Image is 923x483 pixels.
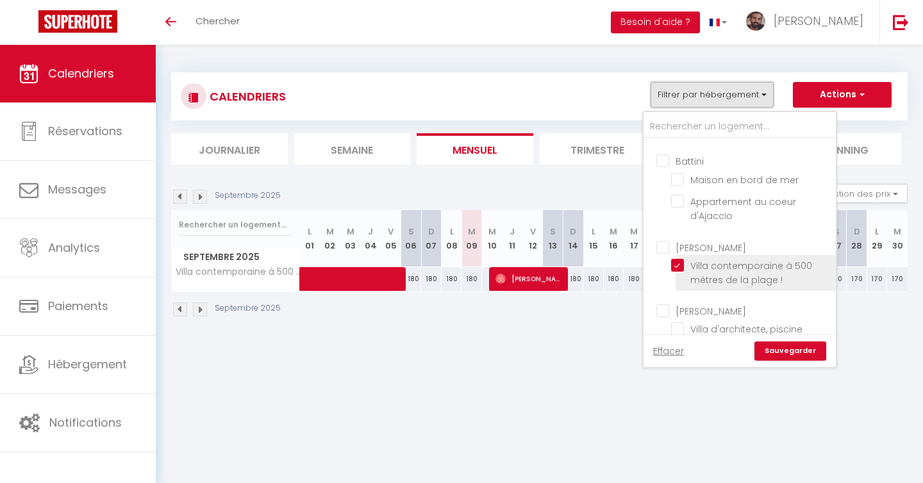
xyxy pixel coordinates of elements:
div: 180 [462,267,482,291]
button: Ouvrir le widget de chat LiveChat [10,5,49,44]
abbr: S [408,225,414,238]
a: Effacer [653,344,684,358]
abbr: L [875,225,879,238]
div: 180 [624,267,644,291]
th: 30 [887,210,908,267]
div: 170 [867,267,888,291]
th: 13 [543,210,563,267]
abbr: M [347,225,354,238]
th: 11 [503,210,523,267]
input: Rechercher un logement... [644,115,836,138]
abbr: L [592,225,595,238]
li: Trimestre [540,133,656,165]
div: 170 [847,267,867,291]
abbr: L [450,225,454,238]
span: Analytics [48,240,100,256]
abbr: M [630,225,638,238]
th: 08 [442,210,462,267]
abbr: V [530,225,536,238]
img: ... [746,12,765,31]
th: 07 [421,210,442,267]
abbr: J [510,225,515,238]
th: 14 [563,210,583,267]
span: [PERSON_NAME] [676,241,746,254]
input: Rechercher un logement... [179,213,292,236]
li: Mensuel [417,133,533,165]
span: Chercher [195,14,240,28]
th: 15 [583,210,604,267]
abbr: M [894,225,901,238]
th: 01 [300,210,320,267]
span: Hébergement [48,356,127,372]
abbr: V [388,225,394,238]
span: Calendriers [48,65,114,81]
div: Filtrer par hébergement [642,111,837,368]
span: [PERSON_NAME] [774,13,863,29]
button: Besoin d'aide ? [611,12,700,33]
th: 16 [604,210,624,267]
li: Planning [785,133,902,165]
th: 17 [624,210,644,267]
span: Messages [48,181,106,197]
th: 04 [360,210,381,267]
abbr: D [428,225,435,238]
button: Filtrer par hébergement [651,82,774,108]
abbr: M [488,225,496,238]
span: Réservations [48,123,122,139]
p: Septembre 2025 [215,190,281,202]
abbr: D [570,225,576,238]
span: Notifications [49,414,122,430]
button: Gestion des prix [812,184,908,203]
abbr: L [308,225,312,238]
th: 03 [340,210,361,267]
span: Septembre 2025 [172,248,299,266]
h3: CALENDRIERS [206,82,286,111]
a: Sauvegarder [754,341,826,361]
img: logout [893,14,909,30]
li: Journalier [171,133,288,165]
th: 10 [482,210,503,267]
th: 12 [522,210,543,267]
th: 29 [867,210,888,267]
span: Villa contemporaine à 500 mètres de la plage ! [690,259,812,286]
div: 180 [563,267,583,291]
abbr: M [326,225,334,238]
span: [PERSON_NAME] [495,266,564,291]
span: Villa contemporaine à 500 mètres de la plage ! [174,267,302,277]
th: 09 [462,210,482,267]
span: Paiements [48,298,108,314]
abbr: D [854,225,860,238]
th: 02 [320,210,340,267]
img: Super Booking [38,10,117,33]
button: Actions [793,82,892,108]
abbr: S [550,225,556,238]
div: 180 [583,267,604,291]
li: Semaine [294,133,411,165]
th: 28 [847,210,867,267]
abbr: M [610,225,617,238]
th: 05 [381,210,401,267]
p: Septembre 2025 [215,302,281,315]
th: 06 [401,210,422,267]
span: [PERSON_NAME] [676,305,746,318]
span: Appartement au coeur d'Ajaccio [690,195,796,222]
div: 180 [604,267,624,291]
abbr: J [368,225,373,238]
abbr: M [468,225,476,238]
div: 170 [887,267,908,291]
